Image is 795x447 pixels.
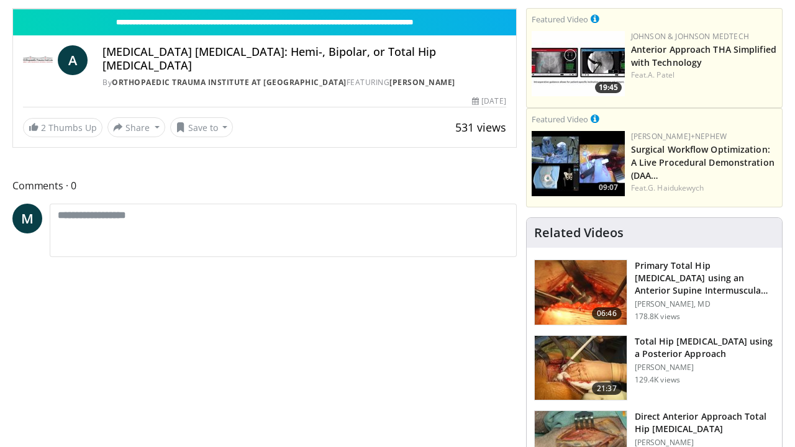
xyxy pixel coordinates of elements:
a: [PERSON_NAME] [389,77,455,88]
div: Feat. [631,70,777,81]
div: Feat. [631,183,777,194]
a: 09:07 [532,131,625,196]
a: M [12,204,42,233]
a: A [58,45,88,75]
a: Anterior Approach THA Simplified with Technology [631,43,776,68]
h3: Direct Anterior Approach Total Hip [MEDICAL_DATA] [635,410,775,435]
p: 129.4K views [635,375,680,385]
p: 178.8K views [635,312,680,322]
a: 19:45 [532,31,625,96]
h3: Primary Total Hip [MEDICAL_DATA] using an Anterior Supine Intermuscula… [635,260,775,297]
a: [PERSON_NAME]+Nephew [631,131,727,142]
span: 09:07 [595,182,622,193]
button: Save to [170,117,234,137]
div: By FEATURING [102,77,506,88]
a: 06:46 Primary Total Hip [MEDICAL_DATA] using an Anterior Supine Intermuscula… [PERSON_NAME], MD 1... [534,260,775,325]
span: Comments 0 [12,178,517,194]
img: 286987_0000_1.png.150x105_q85_crop-smart_upscale.jpg [535,336,627,400]
button: Share [107,117,165,137]
a: Orthopaedic Trauma Institute at [GEOGRAPHIC_DATA] [112,77,347,88]
a: Surgical Workflow Optimization: A Live Procedural Demonstration (DAA… [631,143,775,181]
a: Johnson & Johnson MedTech [631,31,749,42]
a: 21:37 Total Hip [MEDICAL_DATA] using a Posterior Approach [PERSON_NAME] 129.4K views [534,335,775,401]
img: 263423_3.png.150x105_q85_crop-smart_upscale.jpg [535,260,627,325]
p: [PERSON_NAME] [635,363,775,372]
img: 06bb1c17-1231-4454-8f12-6191b0b3b81a.150x105_q85_crop-smart_upscale.jpg [532,31,625,96]
a: G. Haidukewych [648,183,704,193]
small: Featured Video [532,14,588,25]
small: Featured Video [532,114,588,125]
span: 21:37 [592,382,622,395]
h4: Related Videos [534,225,624,240]
span: 2 [41,122,46,133]
span: 06:46 [592,307,622,320]
div: [DATE] [472,96,506,107]
img: Orthopaedic Trauma Institute at UCSF [23,45,53,75]
a: A. Patel [648,70,675,80]
h3: Total Hip [MEDICAL_DATA] using a Posterior Approach [635,335,775,360]
img: bcfc90b5-8c69-4b20-afee-af4c0acaf118.150x105_q85_crop-smart_upscale.jpg [532,131,625,196]
p: [PERSON_NAME], MD [635,299,775,309]
a: 2 Thumbs Up [23,118,102,137]
span: 19:45 [595,82,622,93]
h4: [MEDICAL_DATA] [MEDICAL_DATA]: Hemi-, Bipolar, or Total Hip [MEDICAL_DATA] [102,45,506,72]
span: 531 views [455,120,506,135]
